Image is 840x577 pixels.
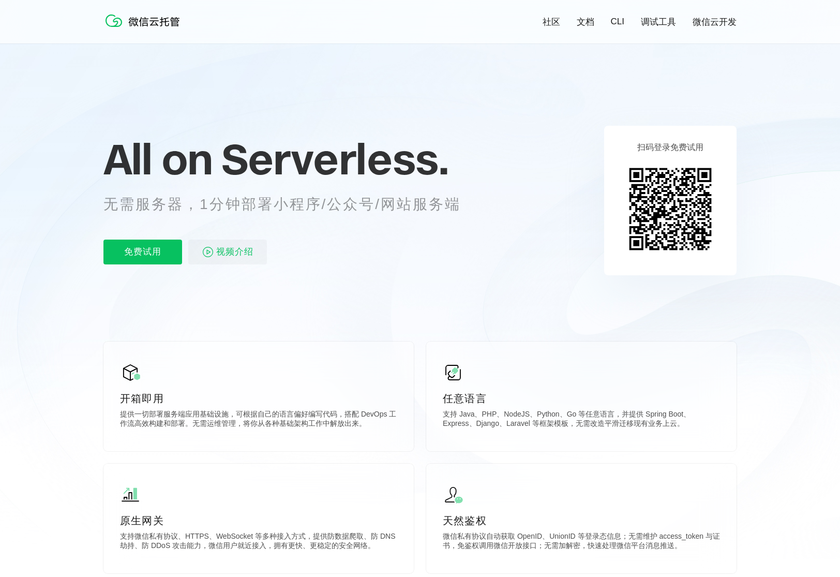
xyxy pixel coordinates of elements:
[221,133,448,185] span: Serverless.
[103,133,212,185] span: All on
[120,532,397,553] p: 支持微信私有协议、HTTPS、WebSocket 等多种接入方式，提供防数据爬取、防 DNS 劫持、防 DDoS 攻击能力，微信用户就近接入，拥有更快、更稳定的安全网络。
[103,24,186,33] a: 微信云托管
[641,16,676,28] a: 调试工具
[103,10,186,31] img: 微信云托管
[443,532,720,553] p: 微信私有协议自动获取 OpenID、UnionID 等登录态信息；无需维护 access_token 与证书，免鉴权调用微信开放接口；无需加解密，快速处理微信平台消息推送。
[543,16,560,28] a: 社区
[611,17,624,27] a: CLI
[693,16,737,28] a: 微信云开发
[577,16,594,28] a: 文档
[120,410,397,431] p: 提供一切部署服务端应用基础设施，可根据自己的语言偏好编写代码，搭配 DevOps 工作流高效构建和部署。无需运维管理，将你从各种基础架构工作中解放出来。
[637,142,703,153] p: 扫码登录免费试用
[443,513,720,528] p: 天然鉴权
[103,240,182,264] p: 免费试用
[216,240,253,264] span: 视频介绍
[120,391,397,406] p: 开箱即用
[103,194,480,215] p: 无需服务器，1分钟部署小程序/公众号/网站服务端
[443,391,720,406] p: 任意语言
[120,513,397,528] p: 原生网关
[202,246,214,258] img: video_play.svg
[443,410,720,431] p: 支持 Java、PHP、NodeJS、Python、Go 等任意语言，并提供 Spring Boot、Express、Django、Laravel 等框架模板，无需改造平滑迁移现有业务上云。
